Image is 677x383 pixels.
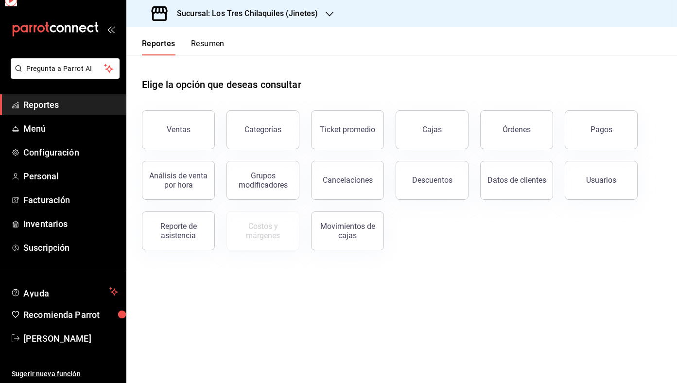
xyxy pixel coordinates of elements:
div: Descuentos [412,175,452,185]
div: Movimientos de cajas [317,222,378,240]
button: open_drawer_menu [107,25,115,33]
h3: Sucursal: Los Tres Chilaquiles (Jinetes) [169,8,318,19]
button: Pagos [565,110,638,149]
span: Sugerir nueva función [12,369,118,379]
button: Reporte de asistencia [142,211,215,250]
div: Datos de clientes [487,175,546,185]
span: Personal [23,170,118,183]
button: Cancelaciones [311,161,384,200]
span: Ayuda [23,286,105,297]
div: Ticket promedio [320,125,375,134]
div: Costos y márgenes [233,222,293,240]
div: Análisis de venta por hora [148,171,208,190]
span: [PERSON_NAME] [23,332,118,345]
span: Configuración [23,146,118,159]
span: Recomienda Parrot [23,308,118,321]
button: Pregunta a Parrot AI [11,58,120,79]
button: Descuentos [396,161,469,200]
div: Órdenes [503,125,531,134]
div: Ventas [167,125,191,134]
span: Reportes [23,98,118,111]
button: Grupos modificadores [226,161,299,200]
div: navigation tabs [142,39,225,55]
div: Cajas [422,125,442,134]
button: Ventas [142,110,215,149]
span: Pregunta a Parrot AI [26,64,104,74]
button: Categorías [226,110,299,149]
span: Suscripción [23,241,118,254]
div: Categorías [244,125,281,134]
div: Pagos [590,125,612,134]
div: Usuarios [586,175,616,185]
a: Pregunta a Parrot AI [7,70,120,81]
h1: Elige la opción que deseas consultar [142,77,301,92]
button: Análisis de venta por hora [142,161,215,200]
span: Inventarios [23,217,118,230]
button: Movimientos de cajas [311,211,384,250]
button: Órdenes [480,110,553,149]
button: Ticket promedio [311,110,384,149]
div: Grupos modificadores [233,171,293,190]
div: Cancelaciones [323,175,373,185]
div: Reporte de asistencia [148,222,208,240]
button: Contrata inventarios para ver este reporte [226,211,299,250]
button: Datos de clientes [480,161,553,200]
button: Resumen [191,39,225,55]
span: Menú [23,122,118,135]
button: Reportes [142,39,175,55]
button: Cajas [396,110,469,149]
span: Facturación [23,193,118,207]
button: Usuarios [565,161,638,200]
